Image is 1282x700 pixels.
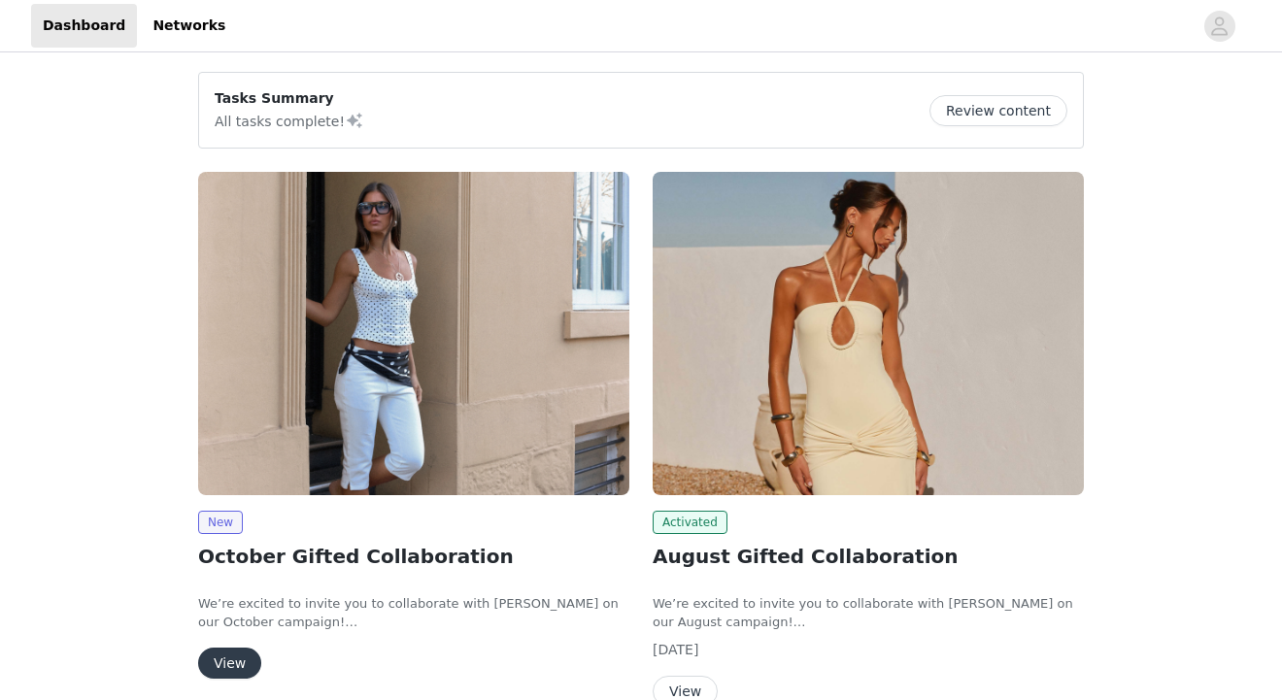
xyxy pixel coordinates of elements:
[653,542,1084,571] h2: August Gifted Collaboration
[653,642,698,657] span: [DATE]
[1210,11,1229,42] div: avatar
[198,542,629,571] h2: October Gifted Collaboration
[198,648,261,679] button: View
[215,88,364,109] p: Tasks Summary
[929,95,1067,126] button: Review content
[653,594,1084,632] p: We’re excited to invite you to collaborate with [PERSON_NAME] on our August campaign!
[198,511,243,534] span: New
[198,594,629,632] p: We’re excited to invite you to collaborate with [PERSON_NAME] on our October campaign!
[653,684,718,699] a: View
[198,172,629,495] img: Peppermayo AUS
[198,656,261,671] a: View
[653,511,727,534] span: Activated
[141,4,237,48] a: Networks
[215,109,364,132] p: All tasks complete!
[653,172,1084,495] img: Peppermayo AUS
[31,4,137,48] a: Dashboard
